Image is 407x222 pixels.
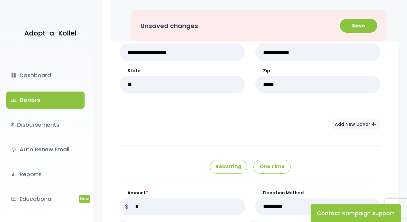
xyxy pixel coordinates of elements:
a: groupsDonors [6,92,85,108]
a: $Disbursements [6,116,85,133]
i: ondemand_video [11,196,16,202]
button: Add New Donoradd [331,119,381,130]
p: $ [120,198,134,215]
a: ondemand_videoEducationalNew [6,191,85,207]
p: One Time [253,160,291,174]
i: bar_chart [11,172,16,177]
i: dashboard [11,73,16,78]
label: Amount [120,190,245,196]
span: groups [11,97,16,103]
p: Recurring [210,160,247,174]
i: autorenew [11,147,16,152]
a: bar_chartReports [6,166,85,183]
a: Adopt-a-Kollel [21,18,76,48]
i: $ [11,120,14,130]
label: State [120,68,245,74]
span: New [79,195,90,202]
a: autorenewAuto Renew Email [6,141,85,158]
p: Adopt-a-Kollel [24,27,76,40]
label: Donation Method [255,190,381,196]
button: Contact campaign support [311,204,401,222]
button: Save [340,19,377,33]
p: Unsaved changes [141,20,198,31]
label: Zip [255,68,381,74]
span: add [370,121,377,128]
a: dashboardDashboard [6,67,85,84]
